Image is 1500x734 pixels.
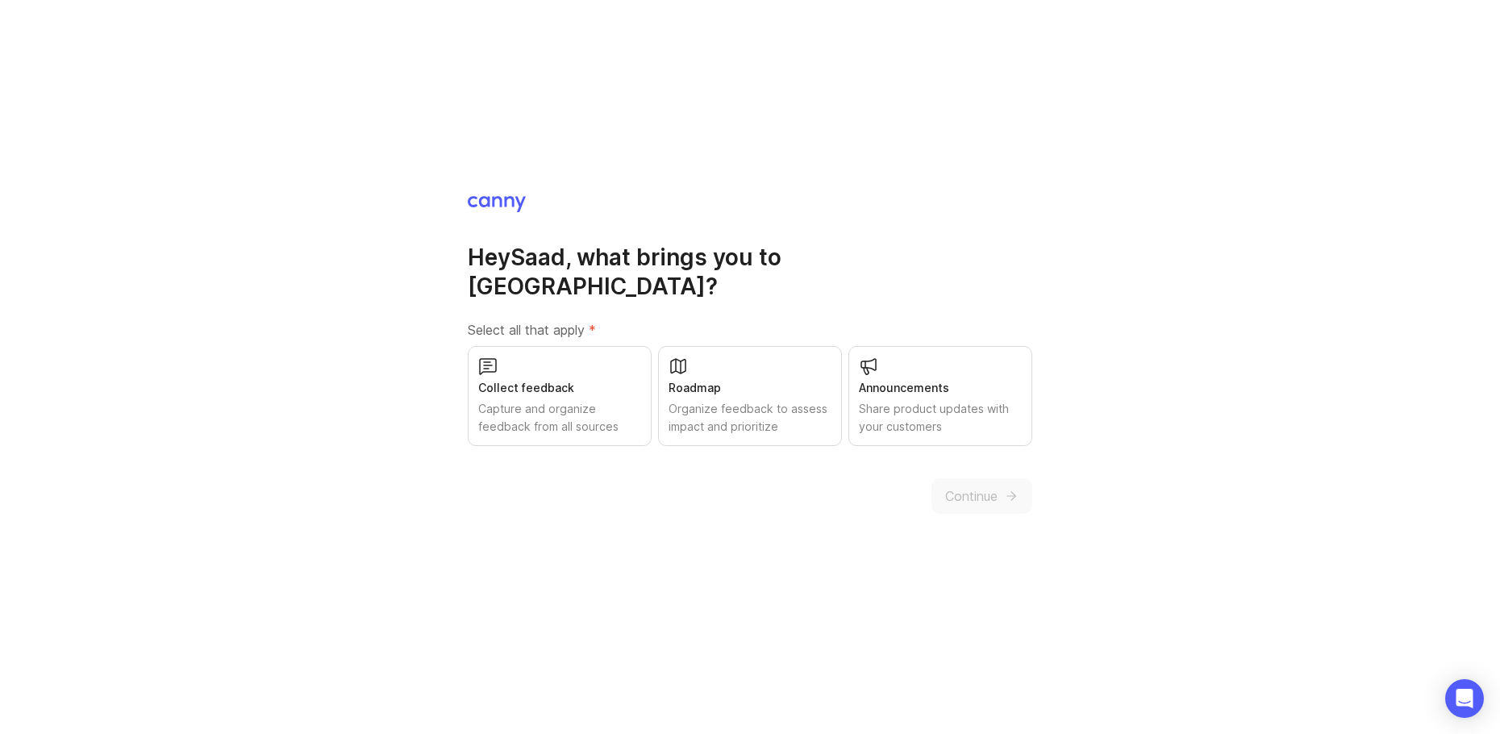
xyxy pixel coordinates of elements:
div: Collect feedback [478,379,641,397]
button: Collect feedbackCapture and organize feedback from all sources [468,346,652,446]
button: Continue [931,478,1032,514]
div: Organize feedback to assess impact and prioritize [669,400,831,436]
button: RoadmapOrganize feedback to assess impact and prioritize [658,346,842,446]
div: Open Intercom Messenger [1445,679,1484,718]
h1: Hey Saad , what brings you to [GEOGRAPHIC_DATA]? [468,243,1032,301]
div: Announcements [859,379,1022,397]
img: Canny Home [468,196,526,212]
button: AnnouncementsShare product updates with your customers [848,346,1032,446]
label: Select all that apply [468,320,1032,340]
div: Roadmap [669,379,831,397]
div: Capture and organize feedback from all sources [478,400,641,436]
div: Share product updates with your customers [859,400,1022,436]
span: Continue [945,486,998,506]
